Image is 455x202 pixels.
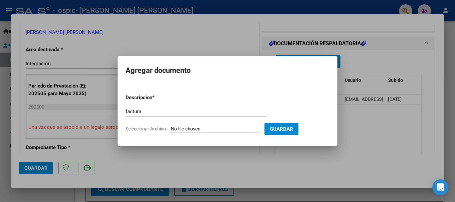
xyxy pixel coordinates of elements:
span: Guardar [270,126,293,132]
button: Guardar [264,123,298,135]
p: Descripcion [126,94,187,101]
h2: Agregar documento [126,64,329,77]
div: Open Intercom Messenger [432,179,448,195]
span: Seleccionar Archivo [126,126,166,131]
